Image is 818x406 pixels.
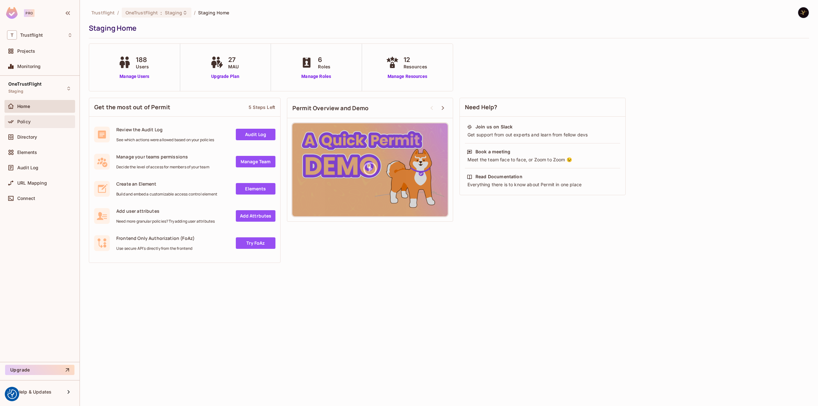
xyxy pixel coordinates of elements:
li: / [194,10,196,16]
span: Create an Element [116,181,217,187]
img: Yilmaz Alizadeh [798,7,809,18]
div: Meet the team face to face, or Zoom to Zoom 😉 [467,157,618,163]
span: : [160,10,162,15]
span: Monitoring [17,64,41,69]
span: 12 [404,55,427,65]
span: Roles [318,63,330,70]
div: Pro [24,9,35,17]
span: URL Mapping [17,180,47,186]
span: Connect [17,196,35,201]
span: T [7,30,17,40]
li: / [117,10,119,16]
a: Try FoAz [236,237,275,249]
span: Staging [8,89,23,94]
a: Upgrade Plan [209,73,242,80]
a: Elements [236,183,275,195]
span: Policy [17,119,31,124]
span: Add user attributes [116,208,215,214]
span: Help & Updates [17,389,51,395]
span: Review the Audit Log [116,126,214,133]
div: Staging Home [89,23,806,33]
div: Join us on Slack [475,124,513,130]
a: Manage Team [236,156,275,167]
a: Manage Resources [384,73,430,80]
span: Get the most out of Permit [94,103,170,111]
span: OneTrustFlight [126,10,158,16]
img: SReyMgAAAABJRU5ErkJggg== [6,7,18,19]
span: See which actions were allowed based on your policies [116,137,214,142]
button: Upgrade [5,365,74,375]
img: Revisit consent button [7,389,17,399]
span: Resources [404,63,427,70]
span: 188 [136,55,149,65]
span: Manage your teams permissions [116,154,209,160]
span: Directory [17,134,37,140]
span: Decide the level of access for members of your team [116,165,209,170]
a: Add Attrbutes [236,210,275,222]
span: Users [136,63,149,70]
div: Get support from out experts and learn from fellow devs [467,132,618,138]
div: Book a meeting [475,149,510,155]
span: Audit Log [17,165,38,170]
div: 5 Steps Left [249,104,275,110]
span: Workspace: Trustflight [20,33,43,38]
span: 27 [228,55,239,65]
a: Manage Users [117,73,152,80]
span: Build and embed a customizable access control element [116,192,217,197]
span: Staging Home [198,10,229,16]
a: Audit Log [236,129,275,140]
span: MAU [228,63,239,70]
span: Use secure API's directly from the frontend [116,246,195,251]
span: Need more granular policies? Try adding user attributes [116,219,215,224]
button: Consent Preferences [7,389,17,399]
span: 6 [318,55,330,65]
span: Home [17,104,30,109]
div: Read Documentation [475,173,522,180]
span: OneTrustFlight [8,81,42,87]
span: Permit Overview and Demo [292,104,369,112]
div: Everything there is to know about Permit in one place [467,181,618,188]
span: Elements [17,150,37,155]
span: Need Help? [465,103,498,111]
span: Staging [165,10,182,16]
span: Frontend Only Authorization (FoAz) [116,235,195,241]
span: the active workspace [91,10,115,16]
a: Manage Roles [299,73,334,80]
span: Projects [17,49,35,54]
